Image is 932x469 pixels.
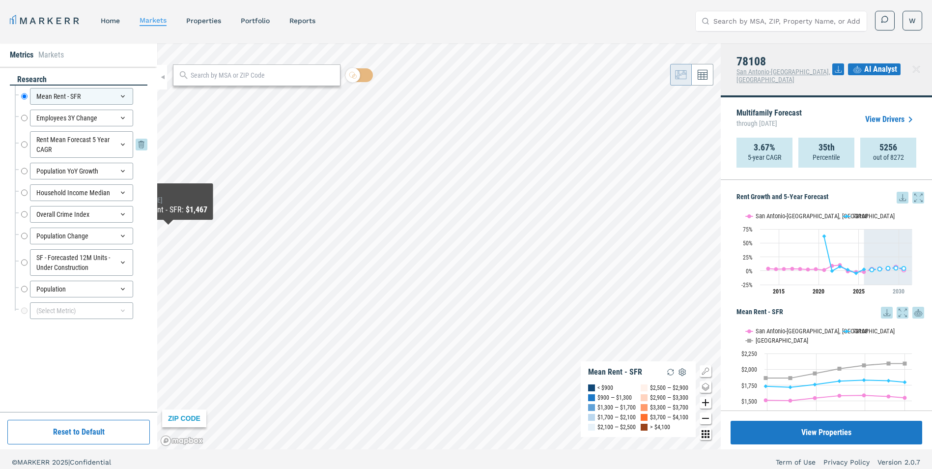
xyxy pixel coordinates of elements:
[838,264,842,268] path: Monday, 29 Aug, 17:00, 7.47. 78108.
[7,420,150,444] button: Reset to Default
[819,143,835,152] strong: 35th
[597,383,613,393] div: < $900
[713,11,861,31] input: Search by MSA, ZIP, Property Name, or Address
[30,131,133,158] div: Rent Mean Forecast 5 Year CAGR
[10,74,147,86] div: research
[838,379,842,383] path: Wednesday, 14 Dec, 16:00, 1,813.38. 78108.
[776,457,816,467] a: Term of Use
[854,271,858,275] path: Thursday, 29 Aug, 17:00, -4.5. 78108.
[862,363,866,367] path: Thursday, 14 Dec, 16:00, 2,062.11. USA.
[903,361,907,365] path: Thursday, 14 Aug, 17:00, 2,090.59. USA.
[862,378,866,382] path: Thursday, 14 Dec, 16:00, 1,829.63. 78108.
[650,412,688,422] div: $3,700 — $4,100
[736,204,917,302] svg: Interactive chart
[865,114,916,125] a: View Drivers
[822,234,826,238] path: Saturday, 29 Aug, 17:00, 62.09. 78108.
[764,398,768,402] path: Saturday, 14 Dec, 16:00, 1,511.17. San Antonio-New Braunfels, TX.
[30,228,133,244] div: Population Change
[848,63,901,75] button: AI Analyst
[191,70,335,81] input: Search by MSA or ZIP Code
[650,422,670,432] div: > $4,100
[877,457,920,467] a: Version 2.0.7
[741,382,757,389] text: $1,750
[878,267,882,271] path: Sunday, 29 Aug, 17:00, 3.18. 78108.
[140,16,167,24] a: markets
[731,421,922,444] button: View Properties
[129,196,207,204] div: As of : [DATE]
[813,396,817,400] path: Tuesday, 14 Dec, 16:00, 1,546.74. San Antonio-New Braunfels, TX.
[129,204,207,216] div: Mean Rent - SFR :
[903,11,922,30] button: W
[70,458,111,466] span: Confidential
[30,206,133,223] div: Overall Crime Index
[822,268,826,272] path: Saturday, 29 Aug, 17:00, 1.37. San Antonio-New Braunfels, TX.
[902,266,906,270] path: Thursday, 29 Aug, 17:00, 4.12. 78108.
[30,88,133,105] div: Mean Rent - SFR
[741,282,753,289] text: -25%
[894,266,898,270] path: Wednesday, 29 Aug, 17:00, 4.92. 78108.
[873,152,904,162] p: out of 8272
[160,435,203,446] a: Mapbox logo
[830,269,834,273] path: Sunday, 29 Aug, 17:00, -0.43. 78108.
[782,267,786,271] path: Saturday, 29 Aug, 17:00, 3.1. San Antonio-New Braunfels, TX.
[909,16,916,26] span: W
[853,327,868,335] text: 78108
[736,192,924,204] h5: Rent Growth and 5-Year Forecast
[700,397,711,409] button: Zoom in map button
[846,268,850,272] path: Tuesday, 29 Aug, 17:00, 1.66. 78108.
[289,17,315,25] a: reports
[736,68,830,84] span: San Antonio-[GEOGRAPHIC_DATA], [GEOGRAPHIC_DATA]
[700,381,711,393] button: Change style map button
[736,109,802,130] p: Multifamily Forecast
[700,428,711,440] button: Other options map button
[843,212,869,220] button: Show 78108
[886,266,890,270] path: Tuesday, 29 Aug, 17:00, 4.36. 78108.
[101,17,120,25] a: home
[887,379,891,382] path: Saturday, 14 Dec, 16:00, 1,820.68. 78108.
[870,266,906,272] g: 78108, line 4 of 4 with 5 data points.
[17,458,52,466] span: MARKERR
[241,17,270,25] a: Portfolio
[186,205,207,214] b: $1,467
[650,383,688,393] div: $2,500 — $2,900
[650,393,688,403] div: $2,900 — $3,300
[650,403,688,412] div: $3,300 — $3,700
[597,422,636,432] div: $2,100 — $2,500
[754,143,775,152] strong: 3.67%
[774,267,778,271] path: Friday, 29 Aug, 17:00, 2.85. San Antonio-New Braunfels, TX.
[743,254,753,261] text: 25%
[789,385,792,389] path: Monday, 14 Dec, 16:00, 1,717.03. 78108.
[665,366,677,378] img: Reload Legend
[789,399,792,403] path: Monday, 14 Dec, 16:00, 1,505.67. San Antonio-New Braunfels, TX.
[736,319,924,441] div: Mean Rent - SFR. Highcharts interactive chart.
[736,117,802,130] span: through [DATE]
[736,319,917,441] svg: Interactive chart
[743,226,753,233] text: 75%
[773,288,785,295] tspan: 2015
[814,267,818,271] path: Thursday, 29 Aug, 17:00, 2.87. San Antonio-New Braunfels, TX.
[756,327,895,335] text: San Antonio-[GEOGRAPHIC_DATA], [GEOGRAPHIC_DATA]
[129,187,207,216] div: Map Tooltip Content
[838,367,842,371] path: Wednesday, 14 Dec, 16:00, 2,010.02. USA.
[823,457,870,467] a: Privacy Policy
[903,396,907,400] path: Thursday, 14 Aug, 17:00, 1,549.51. San Antonio-New Braunfels, TX.
[162,410,206,427] div: ZIP CODE
[838,394,842,398] path: Wednesday, 14 Dec, 16:00, 1,584.29. San Antonio-New Braunfels, TX.
[887,361,891,365] path: Saturday, 14 Dec, 16:00, 2,091.37. USA.
[756,337,808,344] text: [GEOGRAPHIC_DATA]
[700,412,711,424] button: Zoom out map button
[30,110,133,126] div: Employees 3Y Change
[741,351,757,357] text: $2,250
[597,393,632,403] div: $900 — $1,300
[862,267,866,271] path: Friday, 29 Aug, 17:00, 2.43. 78108.
[862,393,866,397] path: Thursday, 14 Dec, 16:00, 1,589.03. San Antonio-New Braunfels, TX.
[12,458,17,466] span: ©
[903,380,907,384] path: Thursday, 14 Aug, 17:00, 1,796.93. 78108.
[887,394,891,398] path: Saturday, 14 Dec, 16:00, 1,571.03. San Antonio-New Braunfels, TX.
[597,403,636,412] div: $1,300 — $1,700
[30,281,133,297] div: Population
[813,382,817,386] path: Tuesday, 14 Dec, 16:00, 1,759.1. 78108.
[52,458,70,466] span: 2025 |
[766,266,770,270] path: Thursday, 29 Aug, 17:00, 3.85. San Antonio-New Braunfels, TX.
[10,49,33,61] li: Metrics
